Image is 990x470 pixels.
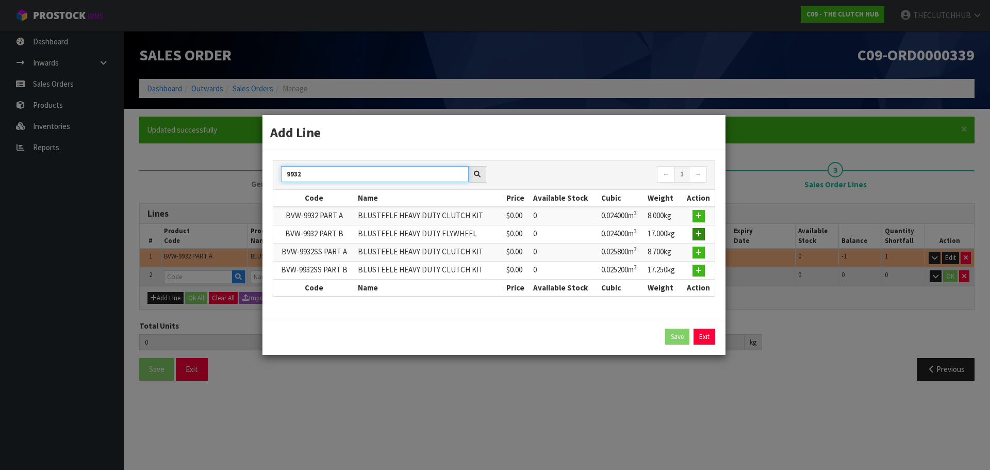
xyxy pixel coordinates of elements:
a: → [689,166,707,183]
th: Price [504,280,530,296]
td: 0 [531,207,599,225]
td: $0.00 [504,243,530,261]
input: Search products [281,166,469,182]
a: ← [657,166,675,183]
td: BVW-9932SS PART B [273,262,355,280]
th: Available Stock [531,280,599,296]
th: Price [504,190,530,206]
th: Weight [645,190,682,206]
sup: 3 [634,246,637,253]
td: 17.250kg [645,262,682,280]
td: $0.00 [504,207,530,225]
td: 0.024000m [599,225,645,243]
th: Name [355,190,504,206]
sup: 3 [634,209,637,217]
th: Name [355,280,504,296]
th: Code [273,280,355,296]
td: BLUSTEELE HEAVY DUTY CLUTCH KIT [355,207,504,225]
td: 0.024000m [599,207,645,225]
sup: 3 [634,264,637,271]
th: Action [682,190,715,206]
th: Action [682,280,715,296]
a: Exit [694,329,715,345]
td: 0.025200m [599,262,645,280]
th: Code [273,190,355,206]
td: 17.000kg [645,225,682,243]
nav: Page navigation [502,166,707,184]
td: BVW-9932SS PART A [273,243,355,261]
button: Save [665,329,689,345]
th: Available Stock [531,190,599,206]
th: Cubic [599,280,645,296]
td: 0 [531,243,599,261]
a: 1 [674,166,689,183]
th: Weight [645,280,682,296]
td: 0 [531,225,599,243]
td: BVW-9932 PART A [273,207,355,225]
th: Cubic [599,190,645,206]
td: 8.000kg [645,207,682,225]
td: BLUSTEELE HEAVY DUTY FLYWHEEL [355,225,504,243]
td: 0 [531,262,599,280]
td: 8.700kg [645,243,682,261]
td: $0.00 [504,225,530,243]
td: $0.00 [504,262,530,280]
td: 0.025800m [599,243,645,261]
td: BVW-9932 PART B [273,225,355,243]
sup: 3 [634,228,637,235]
td: BLUSTEELE HEAVY DUTY CLUTCH KIT [355,262,504,280]
td: BLUSTEELE HEAVY DUTY CLUTCH KIT [355,243,504,261]
h3: Add Line [270,123,718,142]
